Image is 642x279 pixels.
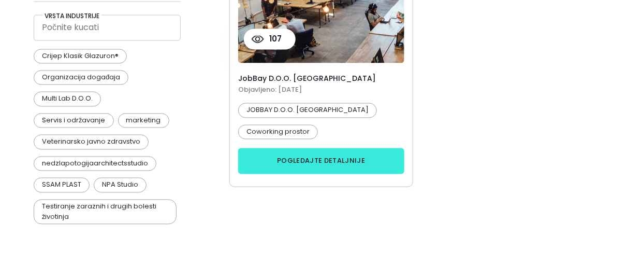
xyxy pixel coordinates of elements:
[42,12,101,20] h5: Vrsta industrije
[34,157,156,171] p: nedzlapotogijaarchitectsstudio
[34,71,128,85] p: Organizacija događaja
[238,125,318,139] p: Coworking prostor
[34,114,114,128] p: Servis i održavanje
[238,75,404,83] h4: JobBay d.o.o. [GEOGRAPHIC_DATA]
[34,178,90,192] p: SSAM PLAST
[118,114,169,128] p: marketing
[238,103,377,118] p: JOBBAY D.O.O. [GEOGRAPHIC_DATA]
[34,135,149,149] p: Veterinarsko javno zdravstvo
[252,36,264,44] img: view count
[34,200,177,225] p: Testiranje zaraznih i drugih bolesti životinja
[34,49,127,64] p: Crijep Klasik Glazuron®
[238,85,404,95] h5: Objavljeno: [DATE]
[264,33,282,46] p: 107
[34,92,101,106] p: Multi Lab D.O.O.
[94,178,147,192] p: NPA Studio
[238,148,404,174] button: pogledajte detaljnije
